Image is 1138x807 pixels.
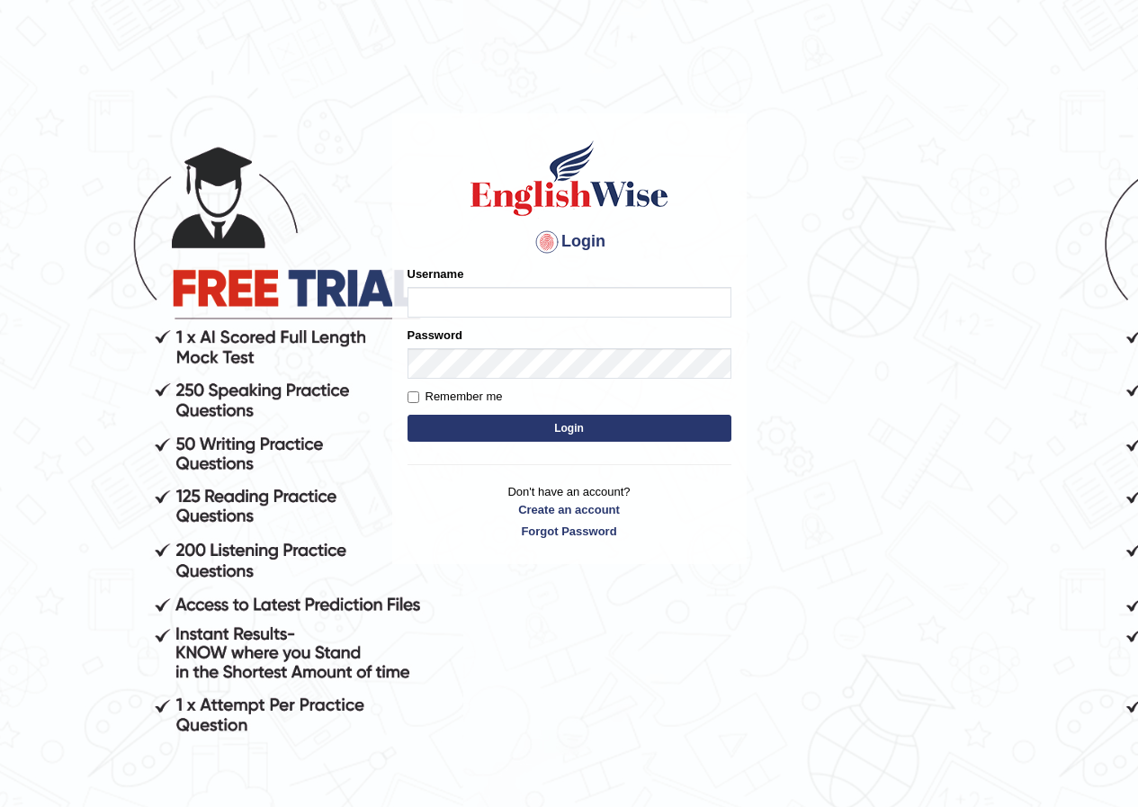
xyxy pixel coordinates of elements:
[408,388,503,406] label: Remember me
[408,327,462,344] label: Password
[408,265,464,282] label: Username
[408,483,731,539] p: Don't have an account?
[467,138,672,219] img: Logo of English Wise sign in for intelligent practice with AI
[408,501,731,518] a: Create an account
[408,415,731,442] button: Login
[408,228,731,256] h4: Login
[408,523,731,540] a: Forgot Password
[408,391,419,403] input: Remember me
